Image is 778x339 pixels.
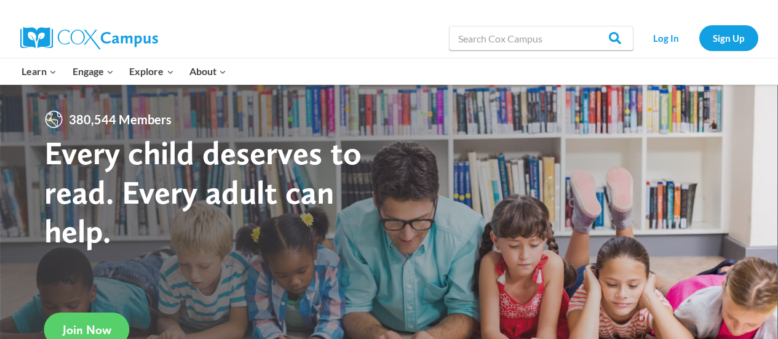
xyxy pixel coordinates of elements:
[73,63,114,79] span: Engage
[640,25,758,50] nav: Secondary Navigation
[640,25,693,50] a: Log In
[22,63,57,79] span: Learn
[699,25,758,50] a: Sign Up
[20,27,158,49] img: Cox Campus
[44,133,362,250] strong: Every child deserves to read. Every adult can help.
[14,58,234,84] nav: Primary Navigation
[189,63,226,79] span: About
[449,26,633,50] input: Search Cox Campus
[63,322,111,337] span: Join Now
[64,110,177,129] span: 380,544 Members
[129,63,173,79] span: Explore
